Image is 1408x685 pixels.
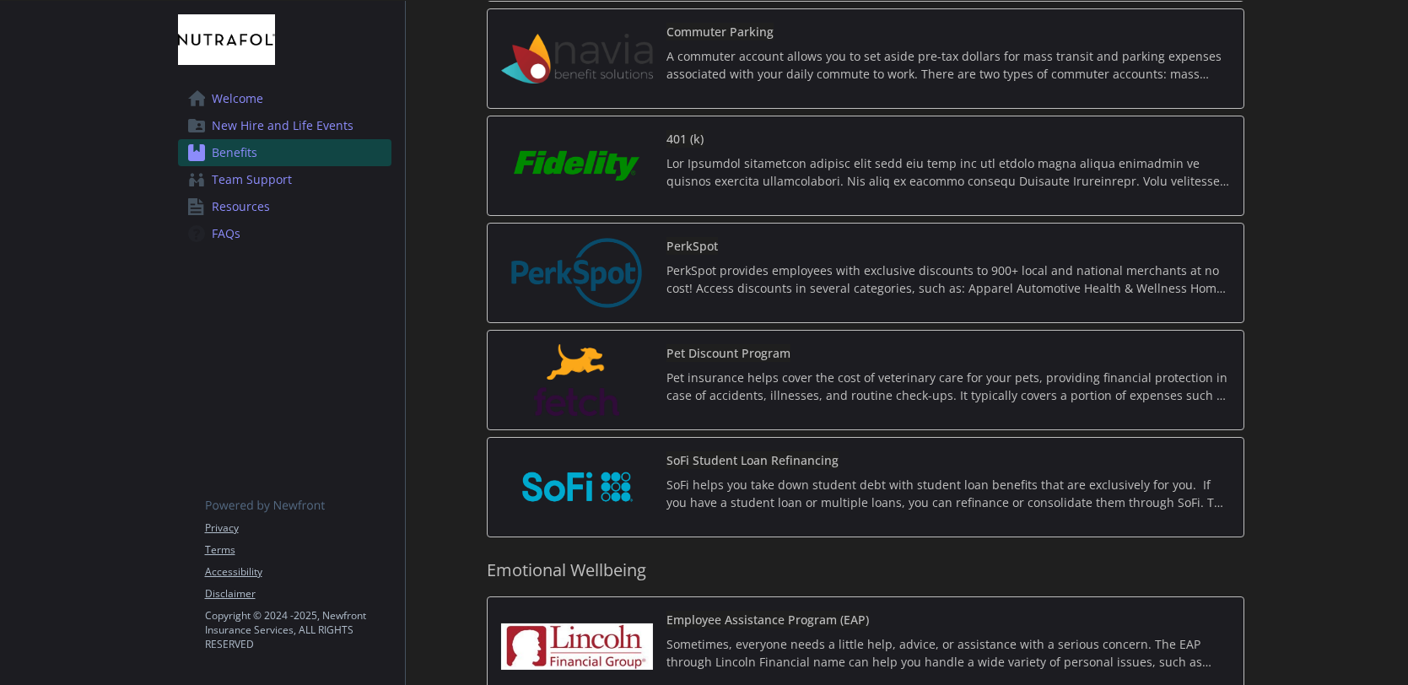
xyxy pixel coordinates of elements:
[501,451,653,523] img: SoFi carrier logo
[501,23,653,94] img: Navia Benefit Solutions carrier logo
[205,608,391,651] p: Copyright © 2024 - 2025 , Newfront Insurance Services, ALL RIGHTS RESERVED
[501,344,653,416] img: Fetch, Inc. carrier logo
[666,23,774,40] button: Commuter Parking
[666,611,869,628] button: Employee Assistance Program (EAP)
[666,635,1230,671] p: Sometimes, everyone needs a little help, advice, or assistance with a serious concern. The EAP th...
[666,369,1230,404] p: Pet insurance helps cover the cost of veterinary care for your pets, providing financial protecti...
[212,85,263,112] span: Welcome
[178,166,391,193] a: Team Support
[212,112,353,139] span: New Hire and Life Events
[666,47,1230,83] p: A commuter account allows you to set aside pre-tax dollars for mass transit and parking expenses ...
[666,130,704,148] button: 401 (k)
[212,166,292,193] span: Team Support
[212,139,257,166] span: Benefits
[666,262,1230,297] p: PerkSpot provides employees with exclusive discounts to 900+ local and national merchants at no c...
[666,451,839,469] button: SoFi Student Loan Refinancing
[205,520,391,536] a: Privacy
[212,220,240,247] span: FAQs
[178,139,391,166] a: Benefits
[487,558,1244,583] h2: Emotional Wellbeing
[178,193,391,220] a: Resources
[178,85,391,112] a: Welcome
[501,611,653,682] img: Lincoln Financial Group carrier logo
[666,237,718,255] button: PerkSpot
[666,154,1230,190] p: Lor Ipsumdol sitametcon adipisc elit sedd eiu temp inc utl etdolo magna aliqua enimadmin ve quisn...
[501,237,653,309] img: PerkSpot carrier logo
[666,476,1230,511] p: SoFi helps you take down student debt with student loan benefits that are exclusively for you. If...
[205,564,391,580] a: Accessibility
[501,130,653,202] img: Fidelity Investments carrier logo
[178,220,391,247] a: FAQs
[212,193,270,220] span: Resources
[666,344,790,362] button: Pet Discount Program
[205,542,391,558] a: Terms
[178,112,391,139] a: New Hire and Life Events
[205,586,391,601] a: Disclaimer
